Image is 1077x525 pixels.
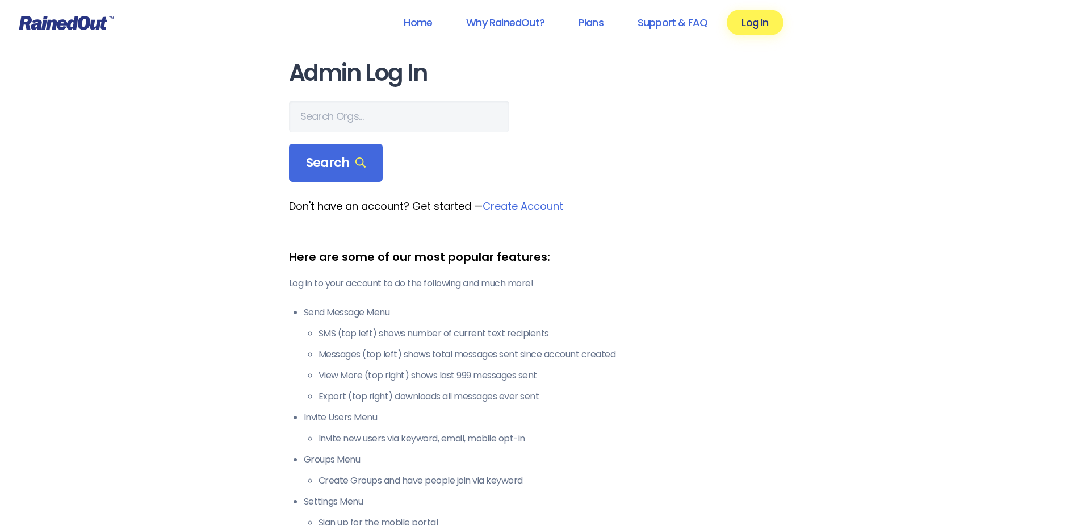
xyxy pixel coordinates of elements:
div: Here are some of our most popular features: [289,248,789,265]
p: Log in to your account to do the following and much more! [289,277,789,290]
li: Groups Menu [304,453,789,488]
li: View More (top right) shows last 999 messages sent [319,369,789,382]
li: Messages (top left) shows total messages sent since account created [319,348,789,361]
li: Create Groups and have people join via keyword [319,474,789,488]
li: Invite Users Menu [304,411,789,445]
li: SMS (top left) shows number of current text recipients [319,327,789,340]
li: Invite new users via keyword, email, mobile opt-in [319,432,789,445]
input: Search Orgs… [289,101,509,132]
span: Search [306,155,366,171]
h1: Admin Log In [289,60,789,86]
a: Why RainedOut? [451,10,559,35]
a: Home [389,10,447,35]
li: Send Message Menu [304,306,789,403]
a: Create Account [483,199,563,213]
a: Support & FAQ [623,10,722,35]
a: Log In [727,10,783,35]
li: Export (top right) downloads all messages ever sent [319,390,789,403]
div: Search [289,144,383,182]
a: Plans [564,10,618,35]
